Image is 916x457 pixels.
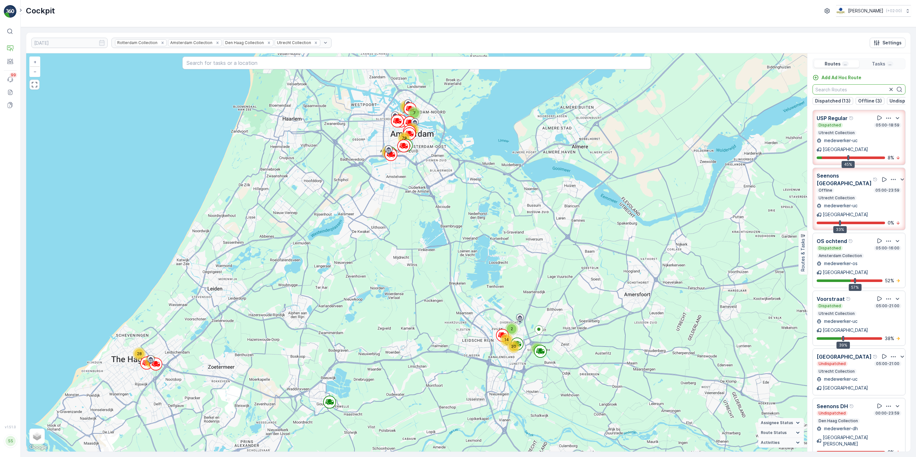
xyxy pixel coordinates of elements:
[30,57,40,67] a: Zoom In
[885,278,894,284] p: 52 %
[818,361,846,366] p: Undispatched
[818,195,855,201] p: Utrecht Collection
[4,425,17,429] span: v 1.51.0
[817,295,845,303] p: Voorstraat
[30,429,44,443] a: Layers
[823,211,868,218] p: [GEOGRAPHIC_DATA]
[511,344,516,349] span: 30
[817,402,848,410] p: Seenons DH
[875,361,900,366] p: 05:00-21:00
[873,354,878,359] div: Help Tooltip Icon
[818,411,846,416] p: Undispatched
[846,296,851,301] div: Help Tooltip Icon
[28,443,49,452] a: Open this area in Google Maps (opens a new window)
[888,155,894,161] p: 8 %
[815,98,851,104] p: Dispatched (13)
[34,69,37,74] span: −
[849,404,854,409] div: Help Tooltip Icon
[875,411,900,416] p: 00:00-23:59
[842,161,855,168] div: 45%
[818,130,855,135] p: Utrecht Collection
[800,239,806,271] p: Routes & Tasks
[849,116,854,121] div: Help Tooltip Icon
[818,123,842,128] p: Dispatched
[761,440,780,445] span: Activities
[888,449,894,455] p: 0 %
[875,303,900,308] p: 05:00-21:00
[5,436,16,446] div: SS
[833,226,847,233] div: 33%
[398,132,411,145] div: 78
[825,61,841,67] p: Routes
[817,172,872,187] p: Seenons [GEOGRAPHIC_DATA]
[818,369,855,374] p: Utrecht Collection
[848,8,883,14] p: [PERSON_NAME]
[761,430,787,435] span: Route Status
[28,443,49,452] img: Google
[813,84,905,95] input: Search Routes
[823,327,868,333] p: [GEOGRAPHIC_DATA]
[4,430,17,452] button: SS
[817,114,848,122] p: USP Regular
[823,318,858,324] p: medewerker-uc
[823,202,858,209] p: medewerker-uc
[836,7,845,14] img: basis-logo_rgb2x.png
[505,323,518,335] div: 2
[30,67,40,76] a: Zoom Out
[400,100,413,113] div: 15
[823,434,901,447] p: [GEOGRAPHIC_DATA][PERSON_NAME]
[823,137,858,144] p: medewerker-uc
[886,8,902,13] p: ( +02:00 )
[406,123,419,136] div: 14
[872,61,885,67] p: Tasks
[531,342,544,355] div: 8
[875,123,900,128] p: 05:00-18:59
[758,418,804,428] summary: Assignee Status
[818,246,842,251] p: Dispatched
[858,98,882,104] p: Offline (3)
[504,337,509,342] span: 14
[823,425,858,432] p: medewerker-dh
[823,260,858,267] p: medewerker-os
[511,326,513,331] span: 2
[823,385,868,391] p: [GEOGRAPHIC_DATA]
[823,376,858,382] p: medewerker-uc
[413,110,416,115] span: 7
[848,239,853,244] div: Help Tooltip Icon
[813,97,853,105] button: Dispatched (13)
[31,38,108,48] input: dd/mm/yyyy
[849,284,861,291] div: 57%
[888,61,892,66] p: ...
[26,6,55,16] p: Cockpit
[856,97,884,105] button: Offline (3)
[882,40,902,46] p: Settings
[818,311,855,316] p: Utrecht Collection
[818,418,859,423] p: Den Haag Collection
[34,59,36,65] span: +
[758,438,804,448] summary: Activities
[818,303,842,308] p: Dispatched
[836,5,911,17] button: [PERSON_NAME](+02:00)
[818,253,863,258] p: Amsterdam Collection
[885,335,894,342] p: 38 %
[182,57,651,69] input: Search for tasks or a location
[4,73,17,86] a: 99
[507,340,520,353] div: 30
[500,333,513,346] div: 14
[823,269,868,276] p: [GEOGRAPHIC_DATA]
[875,246,900,251] p: 05:00-16:00
[817,353,872,361] p: [GEOGRAPHIC_DATA]
[870,38,905,48] button: Settings
[133,347,146,360] div: 28
[408,107,421,119] div: 7
[137,351,142,356] span: 28
[836,342,850,349] div: 39%
[758,428,804,438] summary: Route Status
[875,188,900,193] p: 05:00-23:59
[818,188,833,193] p: Offline
[888,220,894,226] p: 0 %
[843,61,847,66] p: ...
[4,5,17,18] img: logo
[382,146,394,158] div: 66
[813,74,861,81] a: Add Ad Hoc Route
